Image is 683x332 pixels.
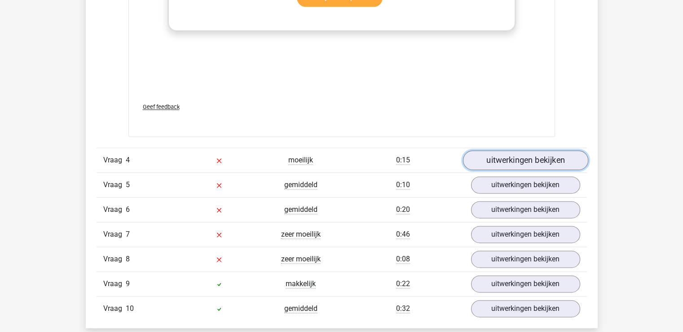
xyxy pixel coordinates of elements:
a: uitwerkingen bekijken [471,201,580,218]
span: 0:32 [396,304,410,313]
span: makkelijk [286,279,316,288]
span: Vraag [103,303,126,314]
span: Vraag [103,229,126,240]
span: Vraag [103,278,126,289]
span: 0:20 [396,205,410,214]
a: uitwerkingen bekijken [463,150,588,170]
span: 0:46 [396,230,410,239]
span: 0:22 [396,279,410,288]
span: 7 [126,230,130,238]
span: 5 [126,180,130,189]
a: uitwerkingen bekijken [471,275,580,292]
span: gemiddeld [284,180,317,189]
span: gemiddeld [284,304,317,313]
span: zeer moeilijk [281,255,321,264]
a: uitwerkingen bekijken [471,226,580,243]
span: gemiddeld [284,205,317,214]
span: 0:15 [396,156,410,165]
span: Vraag [103,254,126,265]
span: 4 [126,156,130,164]
span: Vraag [103,179,126,190]
span: Geef feedback [143,103,180,110]
span: 10 [126,304,134,313]
span: 8 [126,255,130,263]
a: uitwerkingen bekijken [471,300,580,317]
span: 0:10 [396,180,410,189]
span: Vraag [103,155,126,166]
span: Vraag [103,204,126,215]
span: 9 [126,279,130,288]
a: uitwerkingen bekijken [471,251,580,268]
span: 0:08 [396,255,410,264]
span: zeer moeilijk [281,230,321,239]
span: 6 [126,205,130,214]
a: uitwerkingen bekijken [471,176,580,193]
span: moeilijk [288,156,313,165]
